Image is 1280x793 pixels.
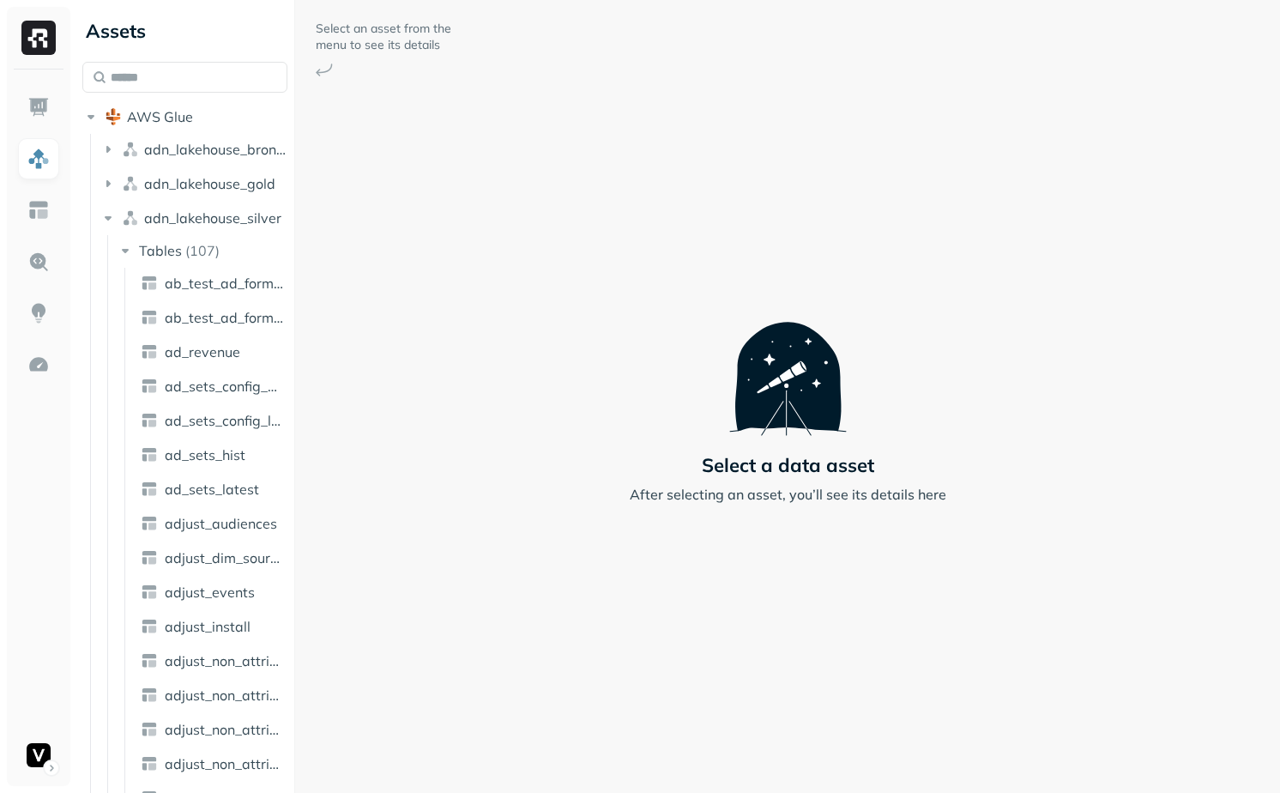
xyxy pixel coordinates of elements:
[134,304,290,331] a: ab_test_ad_format_layout_config_latest
[27,302,50,324] img: Insights
[82,17,287,45] div: Assets
[27,148,50,170] img: Assets
[165,275,283,292] span: ab_test_ad_format_layout_config_hist
[165,515,277,532] span: adjust_audiences
[122,175,139,192] img: namespace
[165,755,283,772] span: adjust_non_attributed_reattribution
[134,716,290,743] a: adjust_non_attributed_install
[134,681,290,709] a: adjust_non_attributed_iap
[100,136,288,163] button: adn_lakehouse_bronze
[141,412,158,429] img: table
[144,209,281,227] span: adn_lakehouse_silver
[141,378,158,395] img: table
[134,269,290,297] a: ab_test_ad_format_layout_config_hist
[141,652,158,669] img: table
[165,378,283,395] span: ad_sets_config_hist
[105,108,122,125] img: root
[141,481,158,498] img: table
[117,237,289,264] button: Tables(107)
[27,251,50,273] img: Query Explorer
[141,721,158,738] img: table
[141,515,158,532] img: table
[134,647,290,675] a: adjust_non_attributed_ad_revenue
[185,242,220,259] p: ( 107 )
[127,108,193,125] span: AWS Glue
[165,446,245,463] span: ad_sets_hist
[165,343,240,360] span: ad_revenue
[27,96,50,118] img: Dashboard
[141,275,158,292] img: table
[82,103,287,130] button: AWS Glue
[134,338,290,366] a: ad_revenue
[144,141,288,158] span: adn_lakehouse_bronze
[27,354,50,376] img: Optimization
[165,549,283,566] span: adjust_dim_source
[141,549,158,566] img: table
[630,484,946,505] p: After selecting an asset, you’ll see its details here
[27,199,50,221] img: Asset Explorer
[134,510,290,537] a: adjust_audiences
[134,441,290,469] a: ad_sets_hist
[122,209,139,227] img: namespace
[100,204,288,232] button: adn_lakehouse_silver
[165,412,283,429] span: ad_sets_config_latest
[122,141,139,158] img: namespace
[134,613,290,640] a: adjust_install
[165,652,283,669] span: adjust_non_attributed_ad_revenue
[702,453,874,477] p: Select a data asset
[139,242,182,259] span: Tables
[144,175,275,192] span: adn_lakehouse_gold
[165,618,251,635] span: adjust_install
[134,407,290,434] a: ad_sets_config_latest
[141,446,158,463] img: table
[165,721,283,738] span: adjust_non_attributed_install
[141,687,158,704] img: table
[165,481,259,498] span: ad_sets_latest
[134,544,290,572] a: adjust_dim_source
[134,578,290,606] a: adjust_events
[316,21,453,53] p: Select an asset from the menu to see its details
[141,618,158,635] img: table
[141,309,158,326] img: table
[165,584,255,601] span: adjust_events
[134,372,290,400] a: ad_sets_config_hist
[141,584,158,601] img: table
[165,309,283,326] span: ab_test_ad_format_layout_config_latest
[316,64,333,76] img: Arrow
[141,755,158,772] img: table
[134,475,290,503] a: ad_sets_latest
[729,288,847,436] img: Telescope
[141,343,158,360] img: table
[165,687,283,704] span: adjust_non_attributed_iap
[100,170,288,197] button: adn_lakehouse_gold
[21,21,56,55] img: Ryft
[27,743,51,767] img: Voodoo
[134,750,290,778] a: adjust_non_attributed_reattribution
